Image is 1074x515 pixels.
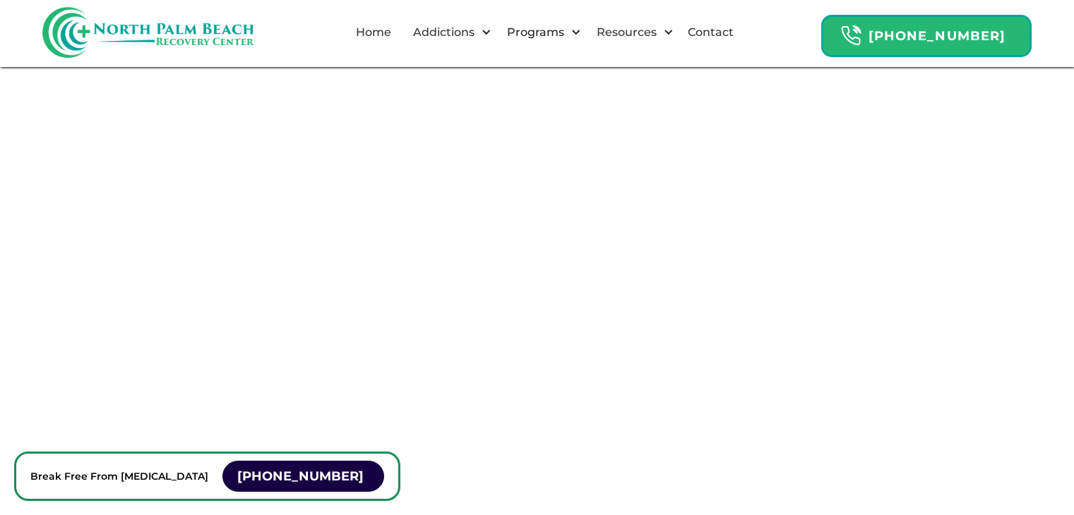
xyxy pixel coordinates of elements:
a: Home [347,10,400,55]
div: Programs [503,24,568,41]
strong: [PHONE_NUMBER] [869,28,1006,44]
div: Addictions [410,24,478,41]
a: [PHONE_NUMBER] [222,461,384,492]
div: Resources [593,24,660,41]
a: Header Calendar Icons[PHONE_NUMBER] [821,8,1032,57]
img: Header Calendar Icons [840,25,861,47]
a: Contact [679,10,742,55]
strong: [PHONE_NUMBER] [237,468,364,484]
p: Break Free From [MEDICAL_DATA] [30,468,208,485]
